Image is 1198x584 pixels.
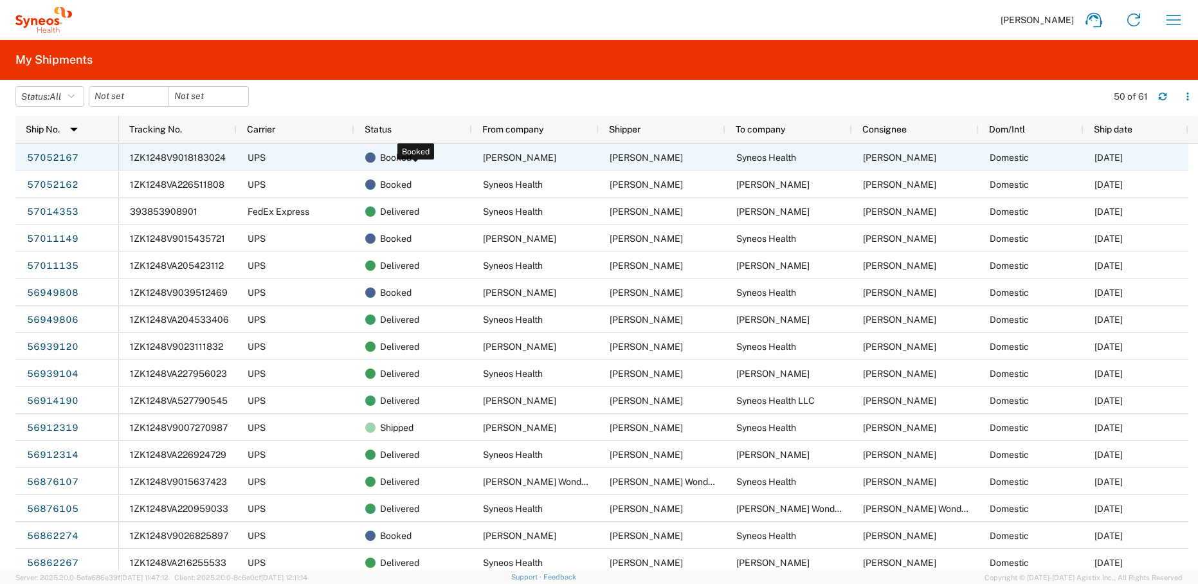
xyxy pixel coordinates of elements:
[130,179,224,190] span: 1ZK1248VA226511808
[483,369,543,379] span: Syneos Health
[26,391,79,412] a: 56914190
[26,229,79,250] a: 57011149
[863,152,936,163] span: Juan Gonzalez
[130,260,224,271] span: 1ZK1248VA205423112
[863,315,936,325] span: Justine Little
[380,549,419,576] span: Delivered
[248,287,266,298] span: UPS
[248,342,266,352] span: UPS
[120,574,168,581] span: [DATE] 11:47:12
[15,574,168,581] span: Server: 2025.20.0-5efa686e39f
[736,233,796,244] span: Syneos Health
[26,526,79,547] a: 56862274
[380,522,412,549] span: Booked
[380,279,412,306] span: Booked
[610,152,683,163] span: Katie Poff
[380,387,419,414] span: Delivered
[989,124,1025,134] span: Dom/Intl
[1094,315,1123,325] span: 09/26/2025
[610,342,683,352] span: Tracey Simpkins-Winfield
[736,287,796,298] span: Syneos Health
[990,179,1029,190] span: Domestic
[248,504,266,514] span: UPS
[483,179,543,190] span: Syneos Health
[248,206,309,217] span: FedEx Express
[1114,91,1148,102] div: 50 of 61
[130,206,197,217] span: 393853908901
[1094,477,1123,487] span: 09/19/2025
[610,477,734,487] span: Sarah Wonderland
[610,206,683,217] span: Juan Gonzalez
[610,396,683,406] span: Eileen Reich
[1094,504,1123,514] span: 09/19/2025
[380,333,419,360] span: Delivered
[610,531,683,541] span: Dawn Horvath
[130,152,226,163] span: 1ZK1248V9018183024
[610,260,683,271] span: Juan Gonzalez
[862,124,907,134] span: Consignee
[736,315,810,325] span: Justine Little
[248,315,266,325] span: UPS
[1094,423,1123,433] span: 09/23/2025
[380,144,412,171] span: Booked
[990,396,1029,406] span: Domestic
[248,531,266,541] span: UPS
[380,171,412,198] span: Booked
[990,206,1029,217] span: Domestic
[483,152,556,163] span: Katie Poff
[610,450,683,460] span: Juan Gonzalez
[26,124,60,134] span: Ship No.
[863,342,936,352] span: Juan Gonzalez
[990,369,1029,379] span: Domestic
[64,119,84,140] img: arrow-dropdown.svg
[610,423,683,433] span: Jessica Littrell
[863,558,936,568] span: Dawn Horvath
[380,468,419,495] span: Delivered
[26,418,79,439] a: 56912319
[863,369,936,379] span: Tracey Simpkins-Winfield
[380,306,419,333] span: Delivered
[736,396,815,406] span: Syneos Health LLC
[26,472,79,493] a: 56876107
[248,233,266,244] span: UPS
[248,396,266,406] span: UPS
[990,504,1029,514] span: Domestic
[15,86,84,107] button: Status:All
[248,423,266,433] span: UPS
[89,87,168,106] input: Not set
[483,206,543,217] span: Syneos Health
[736,558,810,568] span: Dawn Horvath
[483,504,543,514] span: Syneos Health
[130,477,227,487] span: 1ZK1248V9015637423
[990,152,1029,163] span: Domestic
[130,287,228,298] span: 1ZK1248V9039512469
[130,369,227,379] span: 1ZK1248VA227956023
[26,283,79,304] a: 56949808
[483,342,556,352] span: Tracey Simpkins-Winfield
[1094,531,1123,541] span: 09/18/2025
[248,450,266,460] span: UPS
[863,396,936,406] span: Chris Carpenter
[483,558,543,568] span: Syneos Health
[610,233,683,244] span: Casey Kallam
[26,256,79,277] a: 57011135
[380,252,419,279] span: Delivered
[543,573,576,581] a: Feedback
[130,423,228,433] span: 1ZK1248V9007270987
[736,477,796,487] span: Syneos Health
[483,423,556,433] span: Jessica Littrell
[990,342,1029,352] span: Domestic
[247,124,275,134] span: Carrier
[483,260,543,271] span: Syneos Health
[736,369,810,379] span: Tracey Simpkins-Winfield
[365,124,392,134] span: Status
[1094,260,1123,271] span: 10/02/2025
[483,450,543,460] span: Syneos Health
[26,553,79,574] a: 56862267
[130,233,225,244] span: 1ZK1248V9015435721
[1001,14,1074,26] span: [PERSON_NAME]
[248,179,266,190] span: UPS
[380,198,419,225] span: Delivered
[26,499,79,520] a: 56876105
[736,152,796,163] span: Syneos Health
